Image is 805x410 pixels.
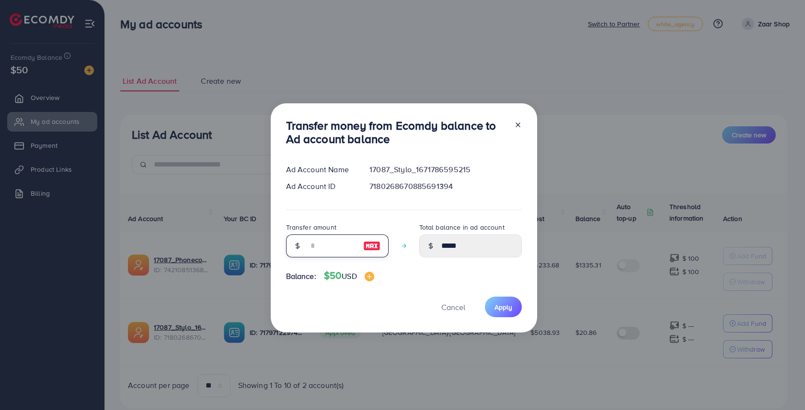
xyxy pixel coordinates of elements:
[429,297,477,317] button: Cancel
[441,302,465,312] span: Cancel
[286,119,506,146] h3: Transfer money from Ecomdy balance to Ad account balance
[362,181,529,192] div: 7180268670885691394
[365,272,374,281] img: image
[419,222,505,232] label: Total balance in ad account
[278,164,362,175] div: Ad Account Name
[362,164,529,175] div: 17087_Stylo_1671786595215
[324,270,374,282] h4: $50
[363,240,380,252] img: image
[342,271,356,281] span: USD
[278,181,362,192] div: Ad Account ID
[764,367,798,403] iframe: Chat
[286,271,316,282] span: Balance:
[485,297,522,317] button: Apply
[286,222,336,232] label: Transfer amount
[494,302,512,312] span: Apply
